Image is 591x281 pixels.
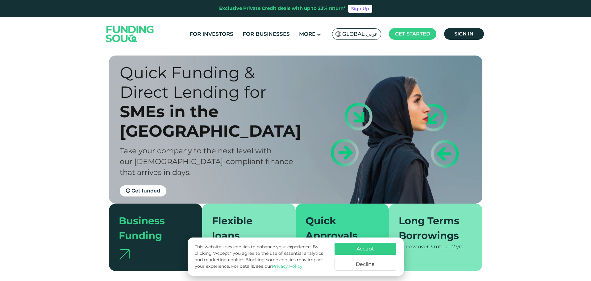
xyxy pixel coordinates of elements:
[120,146,293,177] span: Take your company to the next level with our [DEMOGRAPHIC_DATA]-compliant finance that arrives in...
[454,31,473,37] span: Sign in
[399,244,429,250] span: Borrow over
[195,257,323,269] span: Blocking some cookies may impact your experience.
[335,258,396,271] button: Decline
[342,31,378,38] span: Global عربي
[335,243,396,255] button: Accept
[241,29,291,39] a: For Businesses
[395,31,430,37] span: Get started
[335,31,341,37] img: SA Flag
[119,249,130,259] img: arrow
[120,185,166,196] a: Get funded
[195,244,328,270] p: This website uses cookies to enhance your experience. By clicking "Accept," you agree to the use ...
[430,244,463,250] span: 3 mths – 2 yrs
[299,31,315,37] span: More
[399,213,465,243] div: Long Terms Borrowings
[212,213,278,243] div: Flexible loans
[120,63,306,102] div: Quick Funding & Direct Lending for
[100,19,160,50] img: Logo
[131,188,160,194] span: Get funded
[119,213,185,243] div: Business Funding
[120,102,306,141] div: SMEs in the [GEOGRAPHIC_DATA]
[219,5,346,12] div: Exclusive Private Credit deals with up to 23% return*
[444,28,484,40] a: Sign in
[306,213,372,243] div: Quick Approvals
[231,263,303,269] span: For details, see our .
[188,29,235,39] a: For Investors
[272,263,302,269] a: Privacy Policy
[348,5,372,13] a: Sign Up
